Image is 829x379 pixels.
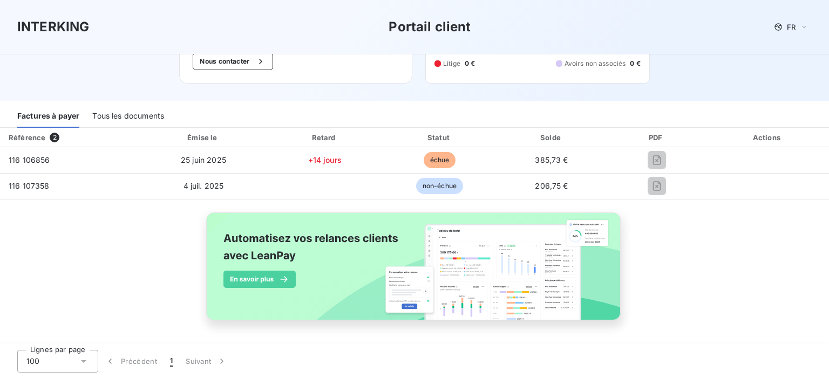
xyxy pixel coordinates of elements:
button: Suivant [179,350,234,373]
span: 25 juin 2025 [181,155,226,164]
div: PDF [609,132,704,143]
img: banner [196,206,633,339]
button: Précédent [98,350,164,373]
div: Émise le [142,132,264,143]
div: Factures à payer [17,105,79,128]
span: Avoirs non associés [565,59,626,68]
h3: Portail client [389,17,471,37]
div: Référence [9,133,45,142]
div: Statut [385,132,494,143]
span: échue [424,152,456,168]
div: Solde [499,132,605,143]
span: 4 juil. 2025 [184,181,224,190]
button: 1 [164,350,179,373]
div: Tous les documents [92,105,164,128]
span: non-échue [416,178,463,194]
span: +14 jours [308,155,342,164]
div: Actions [709,132,827,143]
span: 116 106856 [9,155,50,164]
span: 116 107358 [9,181,50,190]
span: FR [787,23,796,31]
span: Litige [443,59,460,68]
span: 206,75 € [535,181,568,190]
span: 0 € [465,59,475,68]
span: 1 [170,356,173,367]
h3: INTERKING [17,17,89,37]
span: 385,73 € [535,155,568,164]
span: 2 [50,133,59,142]
button: Nous contacter [193,53,273,70]
span: 100 [26,356,39,367]
span: 0 € [630,59,640,68]
div: Retard [269,132,380,143]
